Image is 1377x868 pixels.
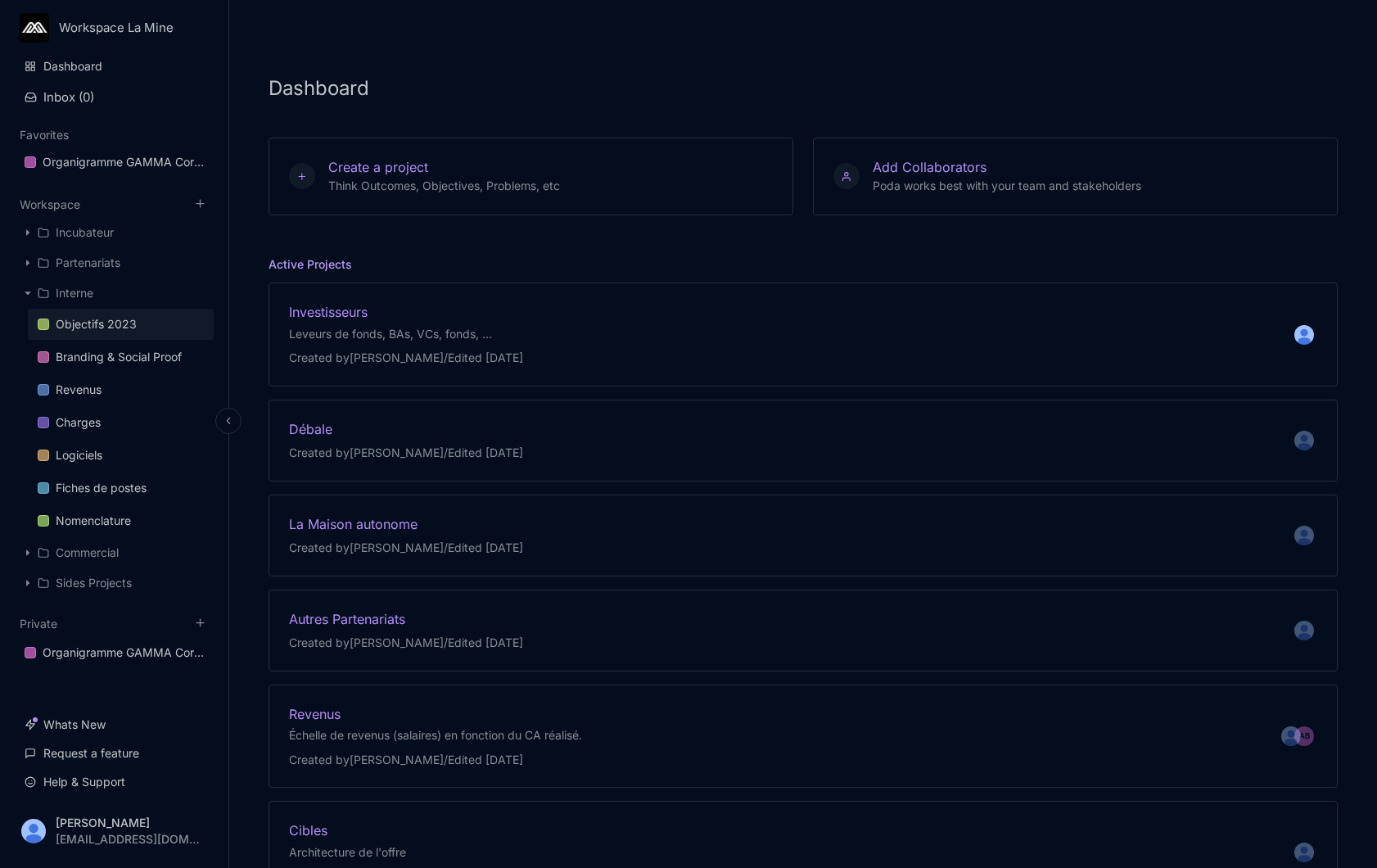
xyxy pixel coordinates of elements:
div: Organigramme GAMMA Corp. [15,637,214,669]
div: Commercial [15,538,214,567]
div: [EMAIL_ADDRESS][DOMAIN_NAME] [56,833,200,845]
div: Interne [15,278,214,308]
a: Nomenclature [28,505,214,536]
a: Objectifs 2023 [28,309,214,340]
div: Partenariats [15,248,214,278]
button: Add Collaborators Poda works best with your team and stakeholders [813,138,1338,215]
div: Autres Partenariats [289,610,523,628]
div: Incubateur [56,223,114,242]
span: Think Outcomes, Objectives, Problems, etc [328,179,560,192]
a: Autres PartenariatsCreated by[PERSON_NAME]/Edited [DATE] [269,590,1338,671]
a: Dashboard [15,51,214,82]
span: Poda works best with your team and stakeholders [873,179,1141,192]
div: Organigramme GAMMA Corp. [43,643,204,662]
div: Sides Projects [56,573,132,593]
div: Branding & Social Proof [56,347,182,367]
div: Commercial [56,543,119,563]
a: Help & Support [15,766,214,798]
div: Charges [56,413,101,432]
div: La Maison autonome [289,515,523,533]
a: Branding & Social Proof [28,341,214,373]
span: Create a project [328,159,428,175]
div: Favorites [15,142,214,184]
span: Add Collaborators [873,159,986,175]
div: [PERSON_NAME] [56,816,200,829]
a: ABRevenusÉchelle de revenus (salaires) en fonction du CA réalisé.Created by[PERSON_NAME]/Edited [... [269,685,1338,788]
div: Created by [PERSON_NAME] / Edited [DATE] [289,752,602,768]
button: Workspace La Mine [20,13,209,43]
div: Nomenclature [28,505,214,537]
div: Objectifs 2023 [28,309,214,341]
button: Create a project Think Outcomes, Objectives, Problems, etc [269,138,793,215]
h5: Active Projects [269,255,352,284]
button: Private [20,617,57,631]
button: Inbox (0) [15,83,214,111]
div: Private [15,632,214,675]
div: Sides Projects [15,568,214,598]
div: Investisseurs [289,303,523,321]
div: AB [1294,726,1314,746]
div: Partenariats [56,253,120,273]
h1: Dashboard [269,79,1338,98]
div: Created by [PERSON_NAME] / Edited [DATE] [289,635,523,651]
a: Fiches de postes [28,472,214,504]
div: Fiches de postes [28,472,214,504]
div: Created by [PERSON_NAME] / Edited [DATE] [289,350,523,366]
button: [PERSON_NAME][EMAIL_ADDRESS][DOMAIN_NAME] [15,807,214,855]
button: Workspace [20,197,80,211]
div: Incubateur [15,218,214,247]
div: Workspace La Mine [59,20,183,35]
div: Organigramme GAMMA Corp. [15,147,214,179]
a: Revenus [28,374,214,405]
div: Échelle de revenus (salaires) en fonction du CA réalisé. [289,726,602,744]
a: Organigramme GAMMA Corp. [15,147,214,178]
a: Organigramme GAMMA Corp. [15,637,214,668]
button: Favorites [20,128,69,142]
a: La Maison autonomeCreated by[PERSON_NAME]/Edited [DATE] [269,495,1338,576]
a: Logiciels [28,440,214,471]
div: Nomenclature [56,511,131,531]
div: Created by [PERSON_NAME] / Edited [DATE] [289,540,523,556]
a: Charges [28,407,214,438]
div: Revenus [289,705,602,723]
div: Débale [289,420,523,438]
div: Revenus [56,380,102,400]
div: Objectifs 2023 [56,314,137,334]
div: Fiches de postes [56,478,147,498]
div: Organigramme GAMMA Corp. [43,152,204,172]
div: Workspace [15,213,214,604]
a: Whats New [15,709,214,740]
div: Branding & Social Proof [28,341,214,373]
div: Architecture de l'offre [289,843,523,861]
a: InvestisseursLeveurs de fonds, BAs, VCs, fonds, ...Created by[PERSON_NAME]/Edited [DATE] [269,283,1338,386]
div: Created by [PERSON_NAME] / Edited [DATE] [289,445,523,461]
div: Logiciels [56,445,102,465]
div: Interne [56,283,93,303]
a: DébaleCreated by[PERSON_NAME]/Edited [DATE] [269,400,1338,481]
a: Request a feature [15,738,214,769]
div: Cibles [289,821,523,839]
div: Leveurs de fonds, BAs, VCs, fonds, ... [289,325,523,343]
